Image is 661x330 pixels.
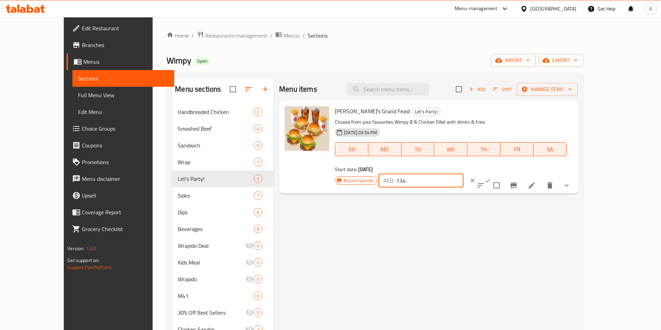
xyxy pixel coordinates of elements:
img: Wimpy's Grand Feast [285,106,329,151]
span: Grocery Checklist [82,225,169,233]
div: Open [194,57,210,66]
span: Kids Meal [178,258,245,267]
span: 6 [254,209,262,216]
button: Manage items [517,83,578,96]
span: Promotions [82,158,169,166]
span: Version: [67,244,84,253]
div: [GEOGRAPHIC_DATA] [530,5,576,13]
a: Home [167,31,189,40]
span: Wrapido [178,275,245,283]
span: 8 [254,226,262,232]
svg: Inactive section [245,275,254,283]
span: Coupons [82,141,169,149]
span: Wrap [178,158,254,166]
p: Choose from your favourites Wimpy B & Chicken Fillet with drinks & fries [335,118,567,126]
span: Dips [178,208,254,216]
a: Coverage Report [67,204,174,221]
div: 30% Off Best Sellers3 [172,304,274,321]
span: Branches [82,41,169,49]
span: Add [468,85,487,93]
button: ok [480,173,495,188]
div: Kids Meal2 [172,254,274,271]
button: clear [465,173,480,188]
a: Promotions [67,154,174,170]
svg: Inactive section [245,241,254,250]
div: items [254,292,262,300]
span: M41 [178,292,254,300]
span: Manage items [522,85,572,94]
span: Start date: [335,165,357,174]
span: Branch specific [341,177,377,184]
span: WE [437,144,464,154]
span: SA [536,144,564,154]
span: Open [194,58,210,64]
div: Wrapido0 [172,271,274,287]
button: SA [533,142,567,156]
button: export [538,54,583,67]
svg: Inactive section [245,258,254,267]
a: Edit menu item [528,181,536,190]
span: Menus [83,57,169,66]
input: search [347,83,429,95]
a: Edit Menu [72,103,174,120]
span: Handbreaded Chicken [178,108,254,116]
span: 1.0.0 [86,244,97,253]
nav: breadcrumb [167,31,583,40]
span: Sides [178,191,254,200]
span: Beverages [178,225,254,233]
span: 4 [254,125,262,132]
span: Select all sections [225,82,240,97]
span: Upsell [82,191,169,200]
div: Sides7 [172,187,274,204]
a: Edit Restaurant [67,20,174,37]
h2: Menu items [279,84,317,94]
b: [DATE] [358,165,373,174]
a: Menus [275,31,300,40]
p: AED [383,176,393,185]
span: Full Menu View [78,91,169,99]
span: Select section [452,82,466,97]
svg: Inactive section [245,308,254,317]
span: Edit Menu [78,108,169,116]
span: Let's Party! [178,175,254,183]
button: FR [500,142,533,156]
div: items [254,124,262,133]
span: Wimpy [167,53,191,68]
a: Full Menu View [72,87,174,103]
span: import [497,56,530,65]
div: Beverages8 [172,221,274,237]
span: Let's Party! [412,108,440,116]
div: Dips6 [172,204,274,221]
span: 30% Off Best Sellers [178,308,245,317]
a: Support.OpsPlatform [67,263,112,272]
a: Restaurants management [197,31,267,40]
span: 0 [254,276,262,283]
span: Sections [308,31,328,40]
span: Select to update [489,178,504,193]
span: Sandwich [178,141,254,149]
div: Menu-management [455,5,498,13]
button: WE [434,142,467,156]
a: Coupons [67,137,174,154]
div: items [254,258,262,267]
div: items [254,308,262,317]
li: / [302,31,305,40]
a: Grocery Checklist [67,221,174,237]
span: Coverage Report [82,208,169,216]
button: Sort [491,84,514,95]
div: Smashed Beef4 [172,120,274,137]
div: items [254,208,262,216]
span: Restaurants management [205,31,267,40]
li: / [270,31,272,40]
div: M416 [172,287,274,304]
span: 7 [254,192,262,199]
div: Handbreaded Chicken2 [172,103,274,120]
li: / [192,31,194,40]
span: Menus [284,31,300,40]
div: items [254,158,262,166]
